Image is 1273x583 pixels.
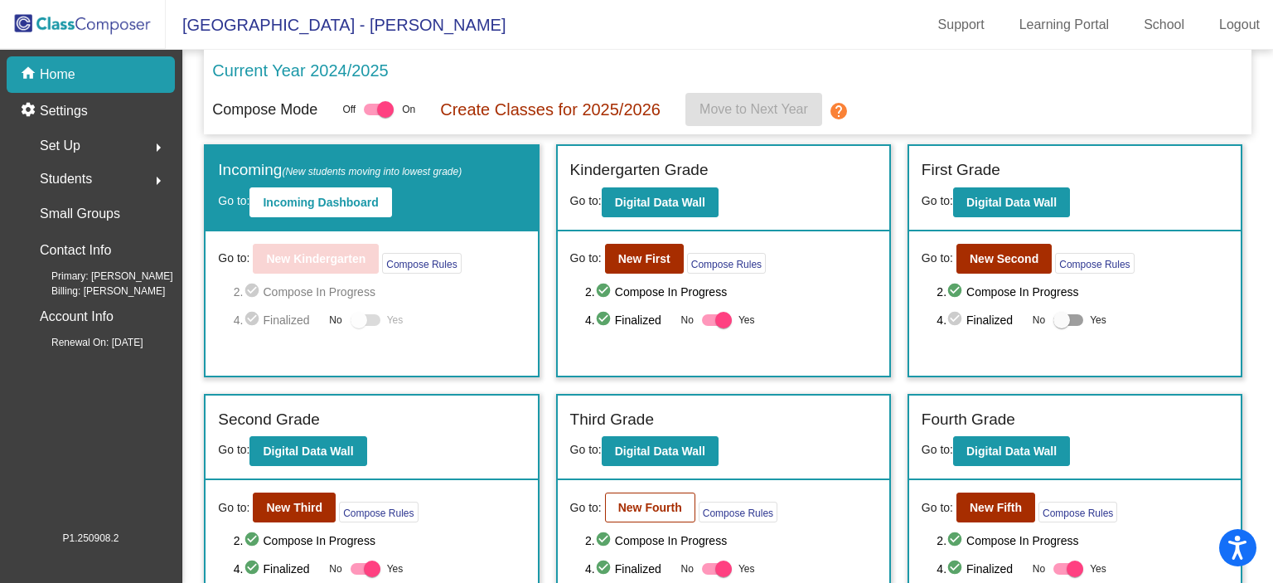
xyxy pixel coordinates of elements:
span: Go to: [570,250,602,267]
button: Compose Rules [1038,502,1117,522]
span: No [681,561,694,576]
b: Digital Data Wall [615,196,705,209]
button: New Second [956,244,1052,274]
span: Billing: [PERSON_NAME] [25,284,165,299]
button: New Kindergarten [253,244,379,274]
button: Compose Rules [687,253,766,274]
mat-icon: check_circle [244,559,264,579]
button: Compose Rules [382,253,461,274]
span: Yes [1090,310,1106,330]
mat-icon: check_circle [244,531,264,551]
b: New Third [266,501,322,514]
button: New Fifth [956,493,1035,522]
button: Digital Data Wall [953,187,1070,217]
span: On [402,102,415,117]
p: Small Groups [40,202,120,226]
mat-icon: settings [20,101,40,121]
mat-icon: arrow_right [148,171,168,191]
label: Incoming [218,158,462,182]
button: New Third [253,493,336,522]
span: 4. Finalized [234,310,322,330]
b: New Kindergarten [266,252,365,265]
label: Kindergarten Grade [570,158,709,182]
mat-icon: home [20,65,40,85]
label: Fourth Grade [922,408,1015,432]
mat-icon: help [829,101,849,121]
span: Renewal On: [DATE] [25,335,143,350]
button: New Fourth [605,493,695,522]
a: School [1130,12,1198,38]
p: Contact Info [40,239,111,262]
span: Go to: [922,194,953,207]
span: (New students moving into lowest grade) [282,166,462,177]
mat-icon: check_circle [946,531,966,551]
b: Digital Data Wall [966,445,1057,458]
span: No [329,313,341,328]
a: Logout [1206,12,1273,38]
span: 4. Finalized [234,559,322,579]
button: Compose Rules [1055,253,1134,274]
p: Account Info [40,305,114,328]
button: Digital Data Wall [953,436,1070,466]
span: Move to Next Year [699,102,808,116]
p: Compose Mode [212,99,317,121]
span: No [681,313,694,328]
mat-icon: check_circle [946,559,966,579]
button: Digital Data Wall [602,187,719,217]
span: Go to: [922,250,953,267]
span: 2. Compose In Progress [234,531,525,551]
a: Support [925,12,998,38]
span: Go to: [218,499,249,517]
span: Go to: [570,499,602,517]
span: Yes [1090,559,1106,579]
mat-icon: check_circle [244,310,264,330]
span: Set Up [40,134,80,158]
span: Students [40,168,92,191]
a: Learning Portal [1006,12,1123,38]
mat-icon: check_circle [595,310,615,330]
b: Incoming Dashboard [263,196,378,209]
span: Go to: [570,443,602,456]
button: Compose Rules [699,502,777,522]
b: New Fifth [970,501,1022,514]
span: 4. Finalized [585,559,673,579]
span: Go to: [218,194,249,207]
label: First Grade [922,158,1000,182]
span: 4. Finalized [585,310,673,330]
button: Compose Rules [339,502,418,522]
mat-icon: check_circle [244,282,264,302]
span: 4. Finalized [937,559,1024,579]
span: 2. Compose In Progress [585,531,877,551]
span: Go to: [922,499,953,517]
span: Yes [738,559,755,579]
span: Yes [387,310,404,330]
p: Current Year 2024/2025 [212,58,388,83]
button: Digital Data Wall [249,436,366,466]
span: 2. Compose In Progress [234,282,525,302]
span: 2. Compose In Progress [585,282,877,302]
mat-icon: check_circle [595,531,615,551]
mat-icon: arrow_right [148,138,168,158]
mat-icon: check_circle [595,559,615,579]
b: New Second [970,252,1038,265]
span: Off [342,102,356,117]
b: New Fourth [618,501,682,514]
button: Digital Data Wall [602,436,719,466]
button: Incoming Dashboard [249,187,391,217]
span: 2. Compose In Progress [937,531,1228,551]
span: Yes [738,310,755,330]
span: Yes [387,559,404,579]
button: New First [605,244,684,274]
p: Home [40,65,75,85]
span: Go to: [922,443,953,456]
span: 4. Finalized [937,310,1024,330]
b: Digital Data Wall [263,445,353,458]
button: Move to Next Year [685,93,822,126]
span: [GEOGRAPHIC_DATA] - [PERSON_NAME] [166,12,506,38]
span: 2. Compose In Progress [937,282,1228,302]
span: Go to: [218,443,249,456]
b: New First [618,252,670,265]
span: No [329,561,341,576]
b: Digital Data Wall [966,196,1057,209]
span: Go to: [570,194,602,207]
